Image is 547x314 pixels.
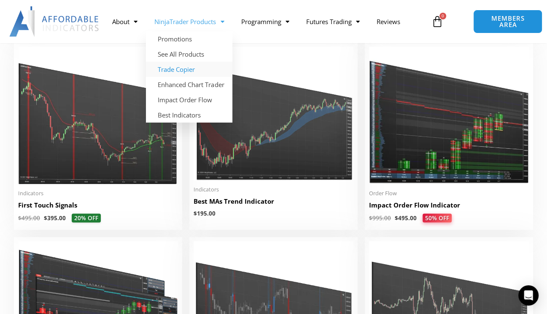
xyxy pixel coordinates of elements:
[232,12,297,31] a: Programming
[18,200,178,209] h2: First Touch Signals
[146,31,232,46] a: Promotions
[18,189,178,197] span: Indicators
[369,214,391,221] bdi: 995.00
[72,213,101,223] span: 20% OFF
[104,12,426,31] nav: Menu
[369,214,372,221] span: $
[395,214,417,221] bdi: 495.00
[18,46,178,184] img: First Touch Signals 1
[518,285,539,306] div: Open Intercom Messenger
[369,200,529,213] a: Impact Order Flow Indicator
[194,197,353,205] h2: Best MAs Trend Indicator
[368,12,408,31] a: Reviews
[419,9,456,34] a: 0
[194,209,216,217] bdi: 195.00
[194,186,353,193] span: Indicators
[146,107,232,123] a: Best Indicators
[482,15,534,28] span: MEMBERS AREA
[104,12,146,31] a: About
[297,12,368,31] a: Futures Trading
[194,46,353,181] img: Best MAs Trend Indicator
[146,62,232,77] a: Trade Copier
[146,92,232,107] a: Impact Order Flow
[44,214,47,221] span: $
[18,214,40,221] bdi: 495.00
[473,10,542,33] a: MEMBERS AREA
[146,12,232,31] a: NinjaTrader Products
[146,46,232,62] a: See All Products
[423,213,452,223] span: 50% OFF
[439,13,446,19] span: 0
[146,77,232,92] a: Enhanced Chart Trader
[395,214,398,221] span: $
[194,197,353,210] a: Best MAs Trend Indicator
[44,214,66,221] bdi: 395.00
[369,200,529,209] h2: Impact Order Flow Indicator
[369,189,529,197] span: Order Flow
[146,31,232,123] ul: NinjaTrader Products
[18,200,178,213] a: First Touch Signals
[369,46,529,184] img: OrderFlow 2
[18,214,22,221] span: $
[194,209,197,217] span: $
[9,6,100,37] img: LogoAI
